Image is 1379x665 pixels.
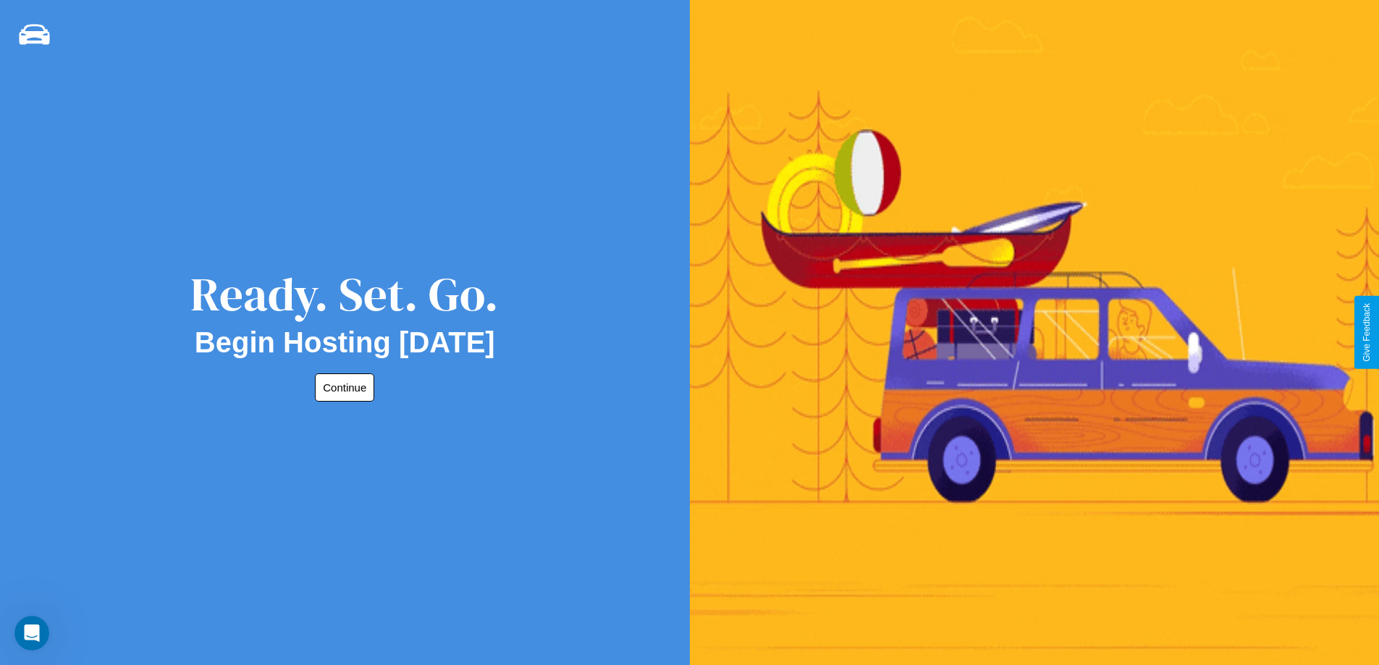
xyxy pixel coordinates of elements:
[190,262,499,326] div: Ready. Set. Go.
[195,326,495,359] h2: Begin Hosting [DATE]
[1362,303,1372,362] div: Give Feedback
[14,616,49,651] iframe: Intercom live chat
[315,373,374,402] button: Continue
